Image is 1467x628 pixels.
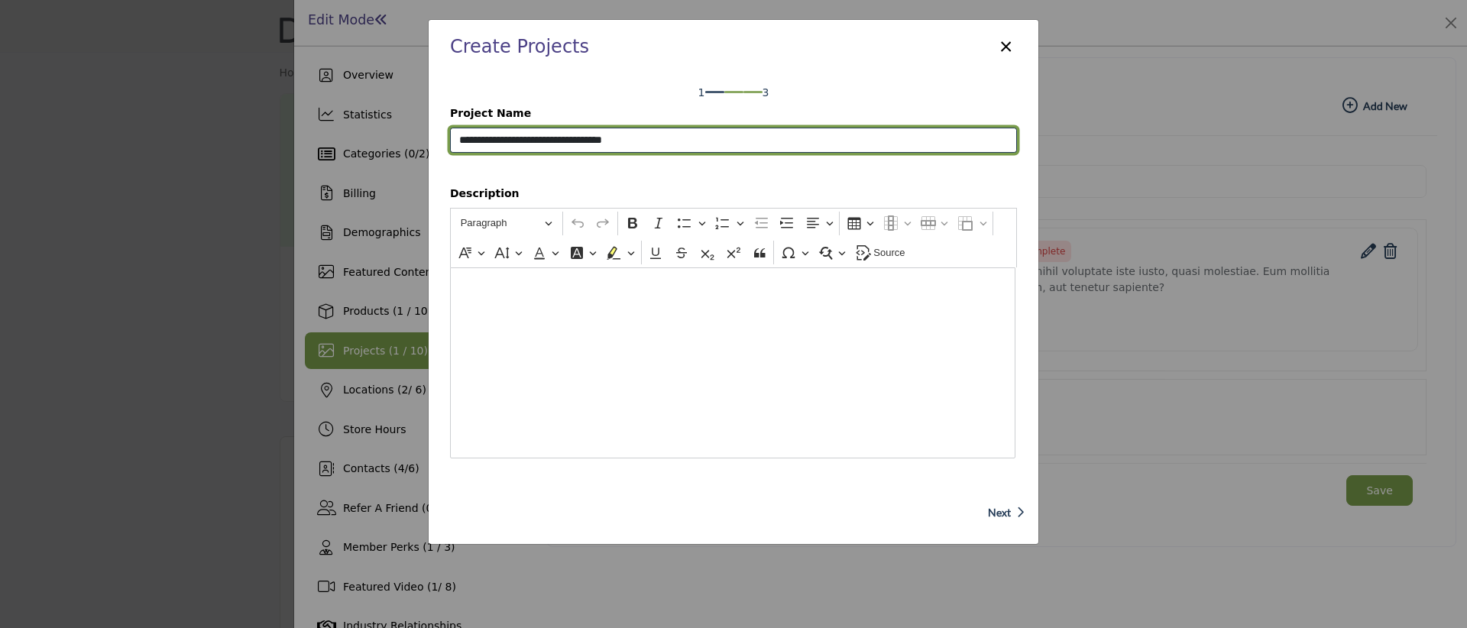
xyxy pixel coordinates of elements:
[851,241,912,264] button: Source
[450,33,589,60] h2: Create Projects
[873,244,905,262] span: Source
[698,85,705,101] span: 1
[983,494,1020,530] button: Next
[450,208,1017,267] div: Editor toolbar
[450,267,1015,458] div: Editor editing area: main
[763,85,769,101] span: 3
[450,128,1017,154] input: Project Name
[988,505,1011,520] span: Next
[454,212,559,235] button: Heading
[450,186,520,208] b: Description
[461,214,540,232] span: Paragraph
[995,31,1017,60] button: Close
[450,105,531,128] b: Project Name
